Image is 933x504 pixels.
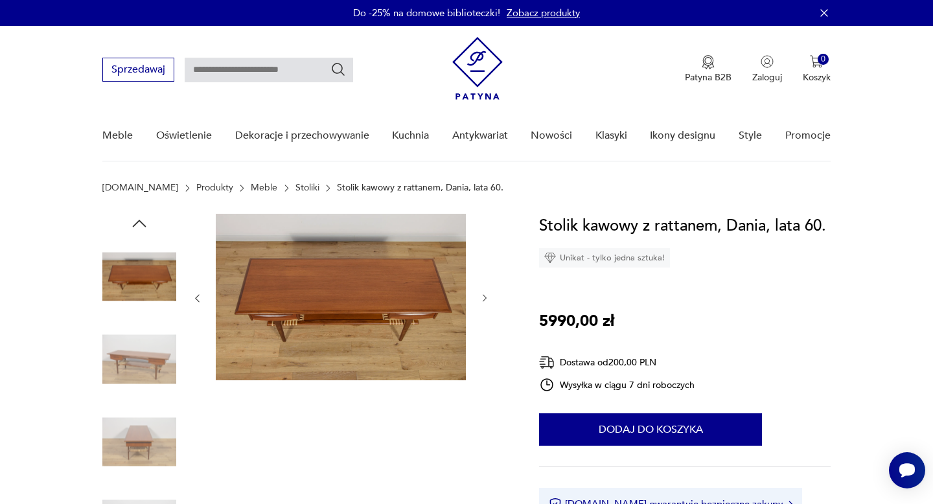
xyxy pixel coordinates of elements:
a: Zobacz produkty [507,6,580,19]
a: Ikona medaluPatyna B2B [685,55,731,84]
a: Stoliki [295,183,319,193]
a: Dekoracje i przechowywanie [235,111,369,161]
a: [DOMAIN_NAME] [102,183,178,193]
a: Meble [251,183,277,193]
p: Do -25% na domowe biblioteczki! [353,6,500,19]
img: Zdjęcie produktu Stolik kawowy z rattanem, Dania, lata 60. [102,240,176,314]
button: Sprzedawaj [102,58,174,82]
button: Patyna B2B [685,55,731,84]
p: Patyna B2B [685,71,731,84]
a: Ikony designu [650,111,715,161]
button: Dodaj do koszyka [539,413,762,446]
button: Szukaj [330,62,346,77]
p: Zaloguj [752,71,782,84]
div: 0 [818,54,829,65]
img: Ikona koszyka [810,55,823,68]
a: Oświetlenie [156,111,212,161]
a: Promocje [785,111,831,161]
img: Zdjęcie produktu Stolik kawowy z rattanem, Dania, lata 60. [216,214,466,380]
img: Ikonka użytkownika [761,55,774,68]
div: Unikat - tylko jedna sztuka! [539,248,670,268]
img: Zdjęcie produktu Stolik kawowy z rattanem, Dania, lata 60. [102,405,176,479]
a: Produkty [196,183,233,193]
a: Nowości [531,111,572,161]
a: Sprzedawaj [102,66,174,75]
img: Ikona medalu [702,55,715,69]
img: Ikona diamentu [544,252,556,264]
div: Dostawa od 200,00 PLN [539,354,695,371]
a: Antykwariat [452,111,508,161]
p: Koszyk [803,71,831,84]
p: 5990,00 zł [539,309,614,334]
iframe: Smartsupp widget button [889,452,925,488]
img: Zdjęcie produktu Stolik kawowy z rattanem, Dania, lata 60. [102,323,176,396]
h1: Stolik kawowy z rattanem, Dania, lata 60. [539,214,826,238]
img: Ikona dostawy [539,354,555,371]
a: Meble [102,111,133,161]
img: Patyna - sklep z meblami i dekoracjami vintage [452,37,503,100]
a: Kuchnia [392,111,429,161]
button: Zaloguj [752,55,782,84]
button: 0Koszyk [803,55,831,84]
a: Klasyki [595,111,627,161]
a: Style [739,111,762,161]
p: Stolik kawowy z rattanem, Dania, lata 60. [337,183,503,193]
div: Wysyłka w ciągu 7 dni roboczych [539,377,695,393]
